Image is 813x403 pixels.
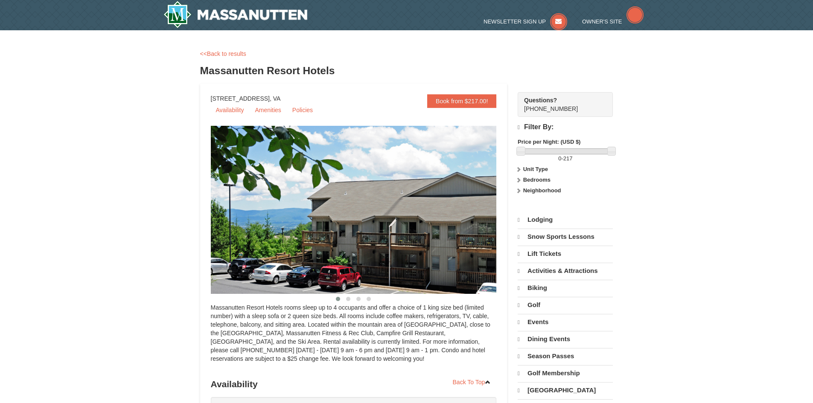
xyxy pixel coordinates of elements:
[582,18,644,25] a: Owner's Site
[523,166,548,172] strong: Unit Type
[211,104,249,116] a: Availability
[518,229,613,245] a: Snow Sports Lessons
[518,382,613,398] a: [GEOGRAPHIC_DATA]
[518,246,613,262] a: Lift Tickets
[524,97,557,104] strong: Questions?
[163,1,308,28] img: Massanutten Resort Logo
[563,155,573,162] span: 217
[211,376,497,393] h3: Availability
[200,50,246,57] a: <<Back to results
[484,18,567,25] a: Newsletter Sign Up
[518,314,613,330] a: Events
[211,303,497,371] div: Massanutten Resort Hotels rooms sleep up to 4 occupants and offer a choice of 1 king size bed (li...
[200,62,613,79] h3: Massanutten Resort Hotels
[518,154,613,163] label: -
[582,18,622,25] span: Owner's Site
[447,376,497,389] a: Back To Top
[523,177,551,183] strong: Bedrooms
[427,94,496,108] a: Book from $217.00!
[163,1,308,28] a: Massanutten Resort
[518,297,613,313] a: Golf
[518,365,613,381] a: Golf Membership
[518,139,580,145] strong: Price per Night: (USD $)
[518,331,613,347] a: Dining Events
[287,104,318,116] a: Policies
[518,123,613,131] h4: Filter By:
[518,280,613,296] a: Biking
[484,18,546,25] span: Newsletter Sign Up
[211,126,518,294] img: 19219026-1-e3b4ac8e.jpg
[250,104,286,116] a: Amenities
[518,263,613,279] a: Activities & Attractions
[558,155,561,162] span: 0
[524,96,597,112] span: [PHONE_NUMBER]
[523,187,561,194] strong: Neighborhood
[518,348,613,364] a: Season Passes
[518,212,613,228] a: Lodging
